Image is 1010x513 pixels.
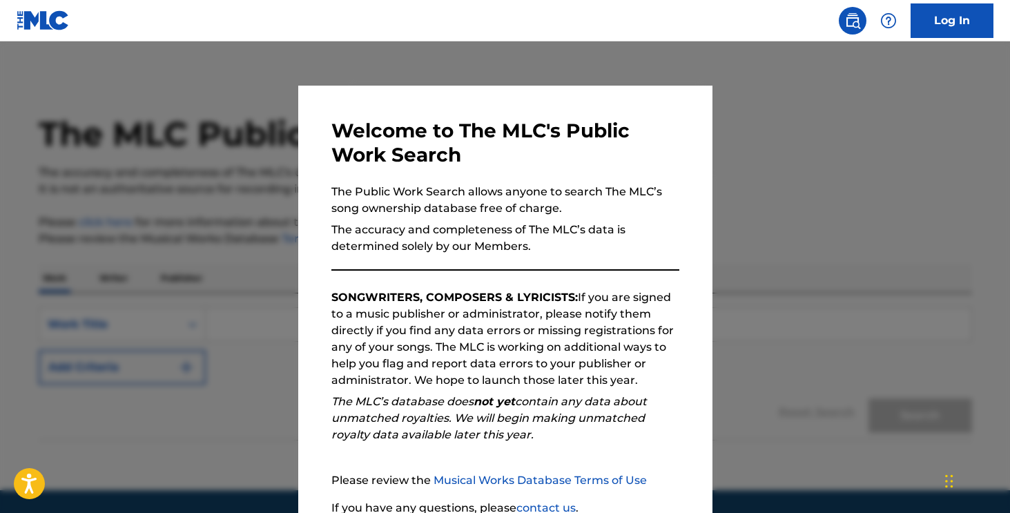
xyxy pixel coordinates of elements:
[945,461,953,502] div: Drag
[474,395,515,408] strong: not yet
[331,395,647,441] em: The MLC’s database does contain any data about unmatched royalties. We will begin making unmatche...
[880,12,897,29] img: help
[331,222,679,255] p: The accuracy and completeness of The MLC’s data is determined solely by our Members.
[844,12,861,29] img: search
[875,7,902,35] div: Help
[434,474,647,487] a: Musical Works Database Terms of Use
[331,472,679,489] p: Please review the
[839,7,866,35] a: Public Search
[941,447,1010,513] iframe: Chat Widget
[17,10,70,30] img: MLC Logo
[331,119,679,167] h3: Welcome to The MLC's Public Work Search
[331,184,679,217] p: The Public Work Search allows anyone to search The MLC’s song ownership database free of charge.
[911,3,993,38] a: Log In
[331,289,679,389] p: If you are signed to a music publisher or administrator, please notify them directly if you find ...
[331,291,578,304] strong: SONGWRITERS, COMPOSERS & LYRICISTS:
